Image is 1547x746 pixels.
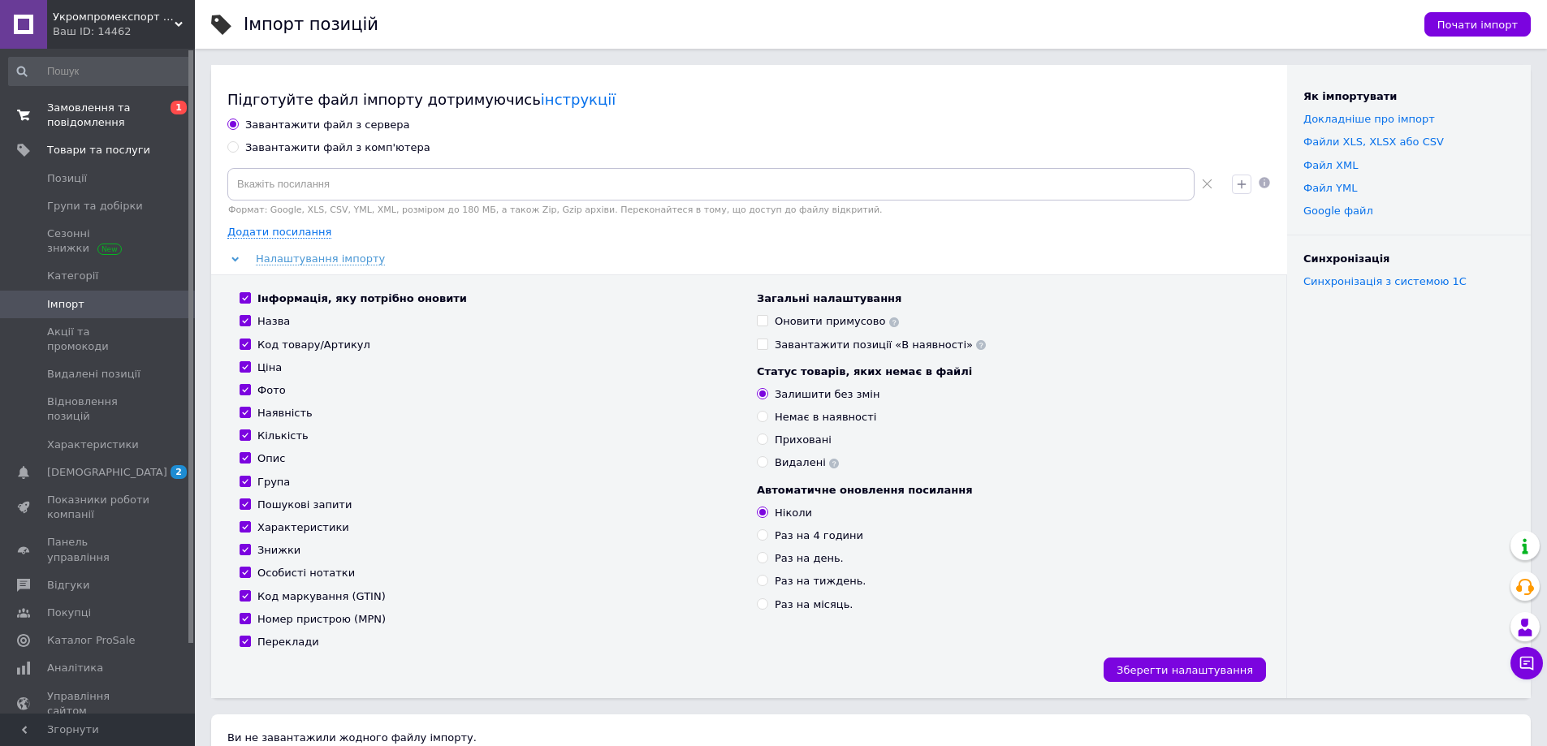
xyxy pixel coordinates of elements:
[1510,647,1543,679] button: Чат з покупцем
[257,543,300,558] div: Знижки
[257,338,370,352] div: Код товару/Артикул
[257,451,285,466] div: Опис
[541,91,616,108] a: інструкції
[1303,136,1444,148] a: Файли ХLS, XLSX або CSV
[47,395,150,424] span: Відновлення позицій
[227,89,1271,110] div: Підготуйте файл імпорту дотримуючись
[1303,159,1358,171] a: Файл XML
[775,314,899,329] div: Оновити примусово
[171,465,187,479] span: 2
[47,367,140,382] span: Видалені позиції
[257,612,386,627] div: Номер пристрою (MPN)
[775,574,866,589] div: Раз на тиждень.
[47,689,150,718] span: Управління сайтом
[8,57,192,86] input: Пошук
[257,498,352,512] div: Пошукові запити
[257,520,349,535] div: Характеристики
[53,10,175,24] span: Укромпромекспорт НТП ТОВ
[256,252,385,265] span: Налаштування імпорту
[775,506,812,520] div: Ніколи
[47,101,150,130] span: Замовлення та повідомлення
[775,387,879,402] div: Залишити без змін
[53,24,195,39] div: Ваш ID: 14462
[47,606,91,620] span: Покупці
[47,465,167,480] span: [DEMOGRAPHIC_DATA]
[227,168,1195,201] input: Вкажіть посилання
[775,410,876,425] div: Немає в наявності
[257,429,309,443] div: Кількість
[757,291,1258,306] div: Загальні налаштування
[257,566,355,580] div: Особисті нотатки
[47,269,98,283] span: Категорії
[245,140,430,155] div: Завантажити файл з комп'ютера
[47,297,84,312] span: Імпорт
[775,551,844,566] div: Раз на день.
[257,291,467,306] div: Інформація, яку потрібно оновити
[757,364,1258,379] div: Статус товарів, яких немає в файлі
[1303,205,1373,217] a: Google файл
[171,101,187,114] span: 1
[47,633,135,648] span: Каталог ProSale
[257,314,290,329] div: Назва
[47,661,103,675] span: Аналітика
[257,383,286,398] div: Фото
[1104,658,1266,682] button: Зберегти налаштування
[245,118,410,132] div: Завантажити файл з сервера
[47,325,150,354] span: Акції та промокоди
[775,528,863,543] div: Раз на 4 години
[257,589,386,604] div: Код маркування (GTIN)
[775,433,832,447] div: Приховані
[1303,89,1515,104] div: Як імпортувати
[47,171,87,186] span: Позиції
[47,493,150,522] span: Показники роботи компанії
[257,360,282,375] div: Ціна
[1424,12,1531,37] button: Почати імпорт
[1303,182,1357,194] a: Файл YML
[1303,252,1515,266] div: Синхронізація
[775,597,853,612] div: Раз на місяць.
[227,205,1219,215] div: Формат: Google, XLS, CSV, YML, XML, розміром до 180 МБ, а також Zip, Gzip архіви. Переконайтеся в...
[1303,275,1467,287] a: Синхронізація з системою 1С
[47,438,139,452] span: Характеристики
[1117,664,1253,676] span: Зберегти налаштування
[757,483,1258,498] div: Автоматичне оновлення посилання
[47,199,143,213] span: Групи та добірки
[47,143,150,157] span: Товари та послуги
[775,338,986,352] div: Завантажити позиції «В наявності»
[257,406,313,420] div: Наявність
[257,635,319,649] div: Переклади
[47,578,89,593] span: Відгуки
[1437,19,1518,31] span: Почати імпорт
[244,15,378,34] h1: Імпорт позицій
[47,535,150,564] span: Панель управління
[257,475,290,489] div: Група
[47,226,150,256] span: Сезонні знижки
[1303,113,1435,125] a: Докладніше про імпорт
[227,226,331,239] span: Додати посилання
[775,455,839,470] div: Видалені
